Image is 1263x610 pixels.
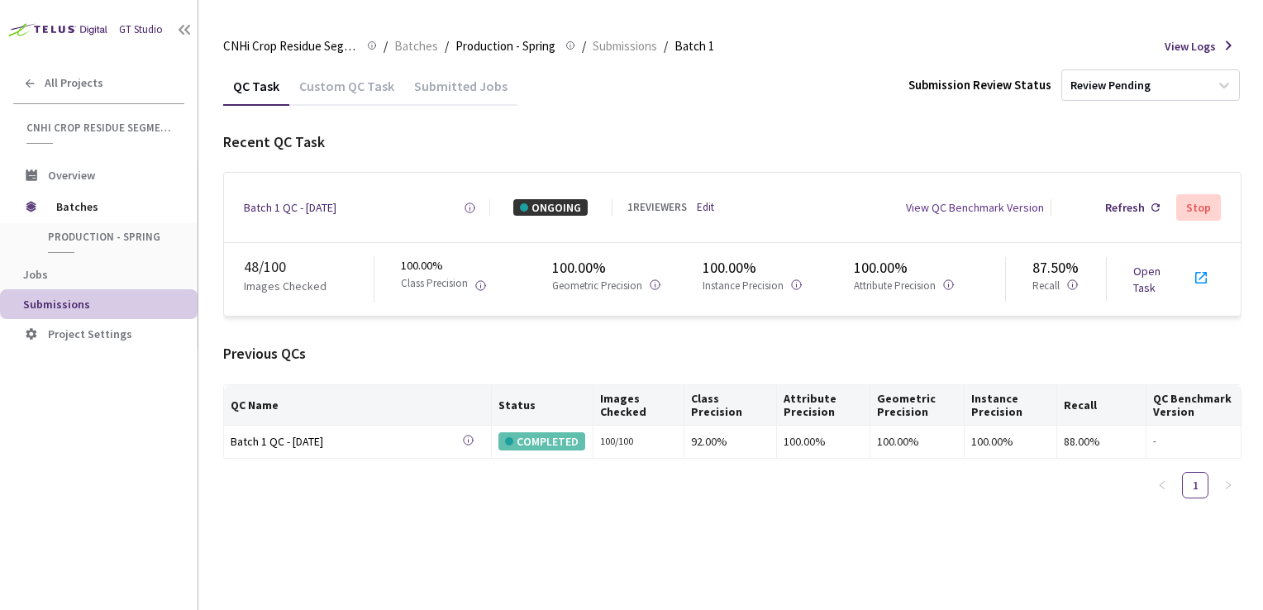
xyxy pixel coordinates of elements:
[582,36,586,56] li: /
[600,434,678,450] div: 100 / 100
[445,36,449,56] li: /
[455,36,555,56] span: Production - Spring
[224,385,492,426] th: QC Name
[384,36,388,56] li: /
[674,36,714,56] span: Batch 1
[1133,264,1161,295] a: Open Task
[854,257,1005,279] div: 100.00%
[391,36,441,55] a: Batches
[1165,38,1216,55] span: View Logs
[552,279,642,294] p: Geometric Precision
[394,36,438,56] span: Batches
[1146,385,1242,426] th: QC Benchmark Version
[45,76,103,90] span: All Projects
[1153,434,1234,450] div: -
[23,267,48,282] span: Jobs
[552,257,703,279] div: 100.00%
[1215,472,1242,498] button: right
[223,36,357,56] span: CNHi Crop Residue Segmentation
[223,78,289,106] div: QC Task
[513,199,588,216] div: ONGOING
[244,278,326,294] p: Images Checked
[1149,472,1175,498] button: left
[48,326,132,341] span: Project Settings
[23,297,90,312] span: Submissions
[56,190,169,223] span: Batches
[877,432,957,450] div: 100.00%
[1157,480,1167,490] span: left
[404,78,517,106] div: Submitted Jobs
[26,121,174,135] span: CNHi Crop Residue Segmentation
[401,257,552,302] div: 100.00%
[684,385,777,426] th: Class Precision
[1149,472,1175,498] li: Previous Page
[401,276,468,293] p: Class Precision
[965,385,1057,426] th: Instance Precision
[703,257,854,279] div: 100.00%
[1223,480,1233,490] span: right
[703,279,784,294] p: Instance Precision
[1186,201,1211,214] div: Stop
[593,385,685,426] th: Images Checked
[223,343,1242,365] div: Previous QCs
[1032,257,1106,279] div: 87.50%
[1215,472,1242,498] li: Next Page
[223,131,1242,153] div: Recent QC Task
[777,385,870,426] th: Attribute Precision
[784,432,863,450] div: 100.00%
[244,256,374,278] div: 48 / 100
[244,199,336,216] a: Batch 1 QC - [DATE]
[1105,199,1145,216] div: Refresh
[48,230,170,244] span: Production - Spring
[1064,432,1139,450] div: 88.00%
[1032,279,1060,294] p: Recall
[870,385,965,426] th: Geometric Precision
[627,200,687,216] div: 1 REVIEWERS
[289,78,404,106] div: Custom QC Task
[691,432,770,450] div: 92.00%
[1183,473,1208,498] a: 1
[908,76,1051,93] div: Submission Review Status
[593,36,657,56] span: Submissions
[589,36,660,55] a: Submissions
[119,22,163,38] div: GT Studio
[492,385,593,426] th: Status
[971,432,1050,450] div: 100.00%
[231,432,462,451] a: Batch 1 QC - [DATE]
[854,279,936,294] p: Attribute Precision
[906,199,1044,216] div: View QC Benchmark Version
[1182,472,1208,498] li: 1
[48,168,95,183] span: Overview
[697,200,714,216] a: Edit
[1070,78,1151,93] div: Review Pending
[498,432,585,450] div: COMPLETED
[664,36,668,56] li: /
[1057,385,1146,426] th: Recall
